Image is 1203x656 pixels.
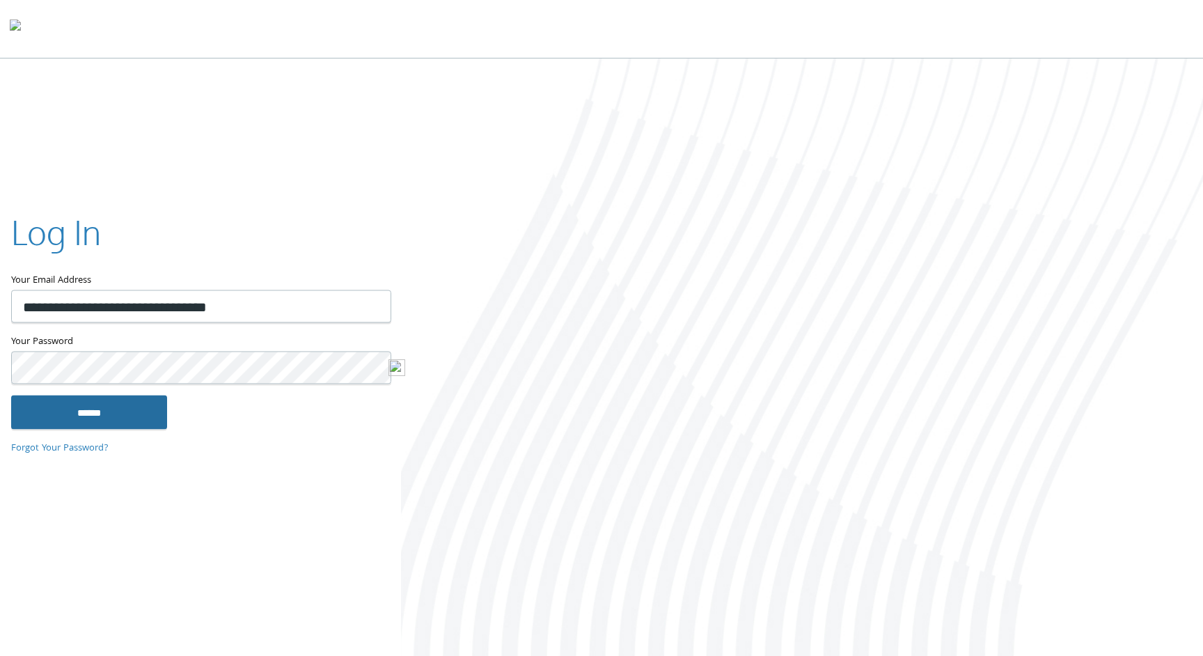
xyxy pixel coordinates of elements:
img: todyl-logo-dark.svg [10,15,21,42]
img: logo-new.svg [388,359,405,376]
label: Your Password [11,334,390,352]
a: Forgot Your Password? [11,441,109,456]
keeper-lock: Open Keeper Popup [363,359,380,376]
h2: Log In [11,209,101,256]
